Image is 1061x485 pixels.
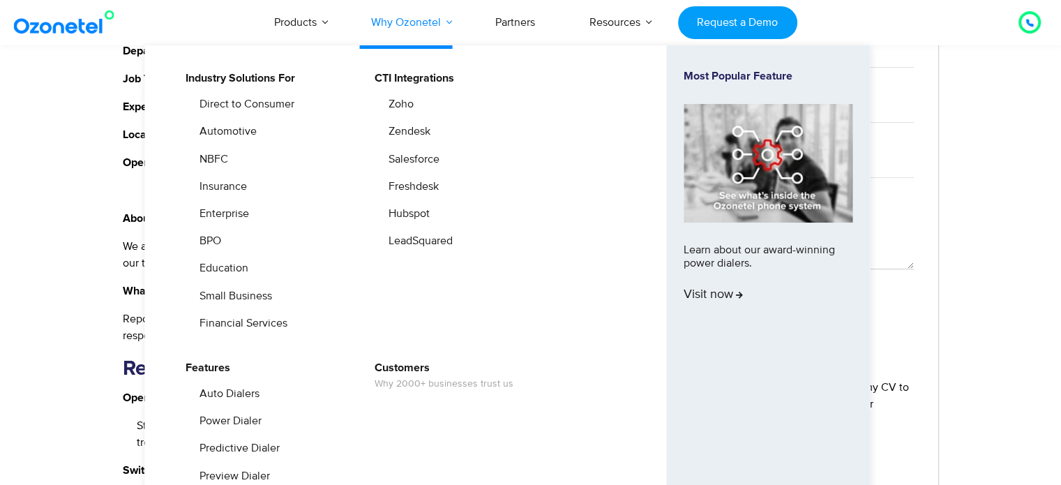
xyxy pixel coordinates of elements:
strong: Experience [123,101,179,112]
p: Engineering [123,43,562,59]
p: : 3-5 years of experience [123,98,562,115]
li: Strong working knowledge of Windows 10 and Linux environments for basic troubleshooting and netwo... [137,417,562,451]
p: Reporting to Sr Engineer – Networking team of Engineering department & the key responsibilities w... [123,311,562,344]
strong: About the Role [123,213,197,224]
a: Insurance [190,178,249,195]
a: Financial Services [190,315,289,332]
a: Zoho [379,96,416,113]
a: Industry Solutions For [176,70,297,87]
a: Direct to Consumer [190,96,296,113]
strong: What You’ll Be Doing [123,285,227,297]
p: 2 [123,154,562,171]
p: We are looking for a for Network Security Engineers with 4-5 years of Experience to join our team... [123,238,562,271]
strong: Operating Systems: [123,392,222,403]
strong: Responsibilities: [123,358,276,379]
a: Power Dialer [190,412,264,430]
a: Preview Dialer [190,468,272,485]
strong: Job Type : [123,73,202,84]
img: phone-system-min.jpg [684,104,852,222]
a: Education [190,260,250,277]
a: Salesforce [379,151,442,168]
a: Predictive Dialer [190,440,282,457]
strong: Location : [123,129,199,140]
a: Hubspot [379,205,432,223]
a: Enterprise [190,205,251,223]
p: Full-time [123,70,562,87]
strong: Switching: [123,465,174,476]
a: Freshdesk [379,178,441,195]
strong: Department : [123,45,200,57]
p: [GEOGRAPHIC_DATA] [123,126,562,143]
a: NBFC [190,151,230,168]
a: Request a Demo [678,6,797,39]
a: Automotive [190,123,259,140]
strong: Open Positions : [123,157,204,168]
a: BPO [190,232,223,250]
a: Small Business [190,288,274,305]
a: Features [176,359,232,377]
span: Visit now [684,288,743,303]
a: CTI Integrations [366,70,456,87]
a: CustomersWhy 2000+ businesses trust us [366,359,516,392]
a: Zendesk [379,123,432,140]
a: Auto Dialers [190,385,262,403]
span: Why 2000+ businesses trust us [375,378,513,390]
a: LeadSquared [379,232,455,250]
